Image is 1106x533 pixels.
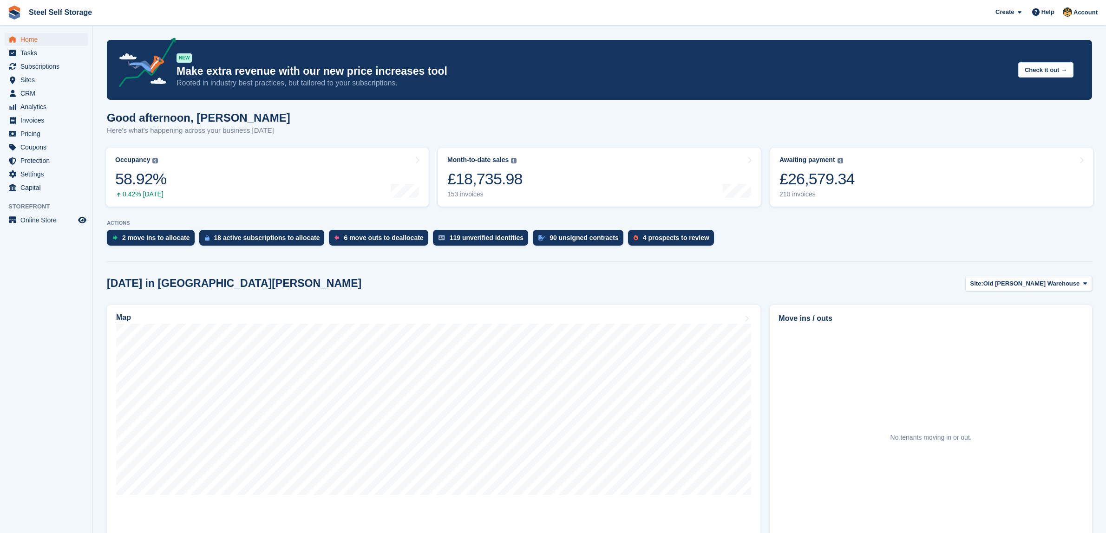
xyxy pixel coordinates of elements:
div: 6 move outs to deallocate [344,234,423,241]
span: Analytics [20,100,76,113]
a: Preview store [77,214,88,226]
a: 6 move outs to deallocate [329,230,432,250]
div: 153 invoices [447,190,523,198]
p: Here's what's happening across your business [DATE] [107,125,290,136]
a: menu [5,141,88,154]
span: CRM [20,87,76,100]
a: menu [5,154,88,167]
img: James Steel [1063,7,1072,17]
div: 18 active subscriptions to allocate [214,234,320,241]
img: icon-info-grey-7440780725fd019a000dd9b08b2336e03edf1995a4989e88bcd33f0948082b44.svg [511,158,517,163]
img: move_outs_to_deallocate_icon-f764333ba52eb49d3ac5e1228854f67142a1ed5810a6f6cc68b1a99e826820c5.svg [334,235,339,240]
a: menu [5,33,88,46]
img: active_subscription_to_allocate_icon-d502201f5373d7db506a760aba3b589e785aa758c864c3986d89f69b8ff3... [205,235,209,241]
img: contract_signature_icon-13c848040528278c33f63329250d36e43548de30e8caae1d1a13099fd9432cc5.svg [538,235,545,240]
span: Old [PERSON_NAME] Warehouse [983,279,1080,288]
span: Settings [20,168,76,181]
span: Storefront [8,202,92,211]
img: icon-info-grey-7440780725fd019a000dd9b08b2336e03edf1995a4989e88bcd33f0948082b44.svg [838,158,843,163]
a: Awaiting payment £26,579.34 210 invoices [770,148,1093,207]
a: 4 prospects to review [628,230,719,250]
div: Occupancy [115,156,150,164]
span: Protection [20,154,76,167]
span: Help [1041,7,1054,17]
div: 119 unverified identities [450,234,524,241]
h2: Map [116,313,131,322]
span: Capital [20,181,76,194]
div: 0.42% [DATE] [115,190,166,198]
button: Check it out → [1018,62,1073,78]
span: Subscriptions [20,60,76,73]
div: £26,579.34 [779,169,855,188]
div: 90 unsigned contracts [550,234,619,241]
a: 90 unsigned contracts [533,230,628,250]
p: ACTIONS [107,220,1092,226]
h1: Good afternoon, [PERSON_NAME] [107,111,290,124]
a: 119 unverified identities [433,230,533,250]
div: No tenants moving in or out. [890,433,972,442]
img: verify_identity-adf6edd0f0f0b5bbfe63781bf79b02c33cf7c696d77639b501bdc392416b5a36.svg [438,235,445,240]
img: prospect-51fa495bee0391a8d652442698ab0144808aea92771e9ea1ae160a38d050c398.svg [634,235,638,240]
a: menu [5,60,88,73]
p: Make extra revenue with our new price increases tool [177,65,1011,78]
h2: Move ins / outs [779,313,1083,324]
a: 2 move ins to allocate [107,230,199,250]
span: Tasks [20,46,76,59]
a: menu [5,46,88,59]
a: menu [5,127,88,140]
img: icon-info-grey-7440780725fd019a000dd9b08b2336e03edf1995a4989e88bcd33f0948082b44.svg [152,158,158,163]
a: menu [5,73,88,86]
span: Invoices [20,114,76,127]
div: NEW [177,53,192,63]
a: Occupancy 58.92% 0.42% [DATE] [106,148,429,207]
div: £18,735.98 [447,169,523,188]
span: Site: [970,279,983,288]
button: Site: Old [PERSON_NAME] Warehouse [965,276,1092,291]
span: Home [20,33,76,46]
a: menu [5,114,88,127]
h2: [DATE] in [GEOGRAPHIC_DATA][PERSON_NAME] [107,277,361,290]
img: move_ins_to_allocate_icon-fdf77a2bb77ea45bf5b3d319d69a93e2d87916cf1d5bf7949dd705db3b84f3ca.svg [112,235,118,240]
a: menu [5,87,88,100]
img: stora-icon-8386f47178a22dfd0bd8f6a31ec36ba5ce8667c1dd55bd0f319d3a0aa187defe.svg [7,6,21,19]
div: Month-to-date sales [447,156,509,164]
img: price-adjustments-announcement-icon-8257ccfd72463d97f412b2fc003d46551f7dbcb40ab6d574587a9cd5c0d94... [111,38,176,91]
div: 2 move ins to allocate [122,234,190,241]
a: menu [5,214,88,227]
a: Month-to-date sales £18,735.98 153 invoices [438,148,761,207]
div: 4 prospects to review [643,234,709,241]
span: Account [1073,8,1098,17]
a: Steel Self Storage [25,5,96,20]
div: Awaiting payment [779,156,835,164]
a: 18 active subscriptions to allocate [199,230,329,250]
p: Rooted in industry best practices, but tailored to your subscriptions. [177,78,1011,88]
a: menu [5,168,88,181]
span: Online Store [20,214,76,227]
div: 210 invoices [779,190,855,198]
span: Sites [20,73,76,86]
span: Pricing [20,127,76,140]
div: 58.92% [115,169,166,188]
a: menu [5,181,88,194]
span: Create [995,7,1014,17]
a: menu [5,100,88,113]
span: Coupons [20,141,76,154]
